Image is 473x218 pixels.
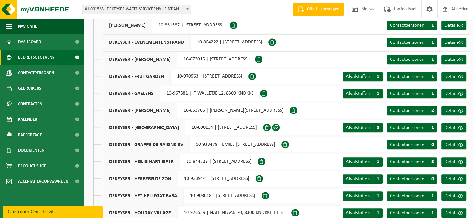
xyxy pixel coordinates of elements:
a: Details [441,157,466,167]
a: Contactpersonen 0 [387,140,437,149]
a: Details [441,38,466,47]
span: Contactpersonen [18,65,54,81]
span: Details [444,91,458,96]
span: DEKEYSER - HET HELLEGAT BVBA [103,188,184,203]
span: 3 [373,123,383,132]
span: Afvalstoffen [346,74,370,79]
span: Details [444,108,458,113]
span: Contracten [18,96,42,112]
span: Details [444,57,458,62]
span: 0 [428,174,437,184]
span: Contactpersonen [390,91,424,96]
div: 10-873015 | [STREET_ADDRESS] [103,51,255,67]
span: DEKEYSER - EVENEMENTENSTRAND [103,35,191,50]
a: Contactpersonen 3 [387,157,437,167]
div: 10-967381 | 'T WALLETJE 12, 8300 KNOKKE [103,86,260,101]
span: Offerte aanvragen [305,6,341,12]
span: 1 [373,174,383,184]
a: Details [441,123,466,132]
a: Offerte aanvragen [293,3,344,16]
span: 1 [373,208,383,218]
span: Navigatie [18,19,37,34]
span: Afvalstoffen [346,159,370,164]
span: 1 [373,157,383,167]
span: 1 [428,55,437,64]
span: Afvalstoffen [346,125,370,130]
a: Details [441,55,466,64]
span: 3 [428,157,437,167]
a: Afvalstoffen 1 [343,72,383,81]
span: DEKEYSER - [PERSON_NAME] [103,52,177,67]
span: 01-001528 - DEKEYSER WASTE SERVICES NV - SINT-ANDRIES [82,5,191,14]
span: Afvalstoffen [346,194,370,198]
span: DEKEYSER - FRUITGARDEN [103,69,171,84]
div: 10-861387 | [STREET_ADDRESS] [103,17,230,33]
a: Afvalstoffen 1 [343,191,383,201]
a: Contactpersonen 1 [387,191,437,201]
span: Contactpersonen [390,74,424,79]
a: Contactpersonen 1 [387,208,437,218]
span: 1 [428,38,437,47]
span: DEKEYSER - [GEOGRAPHIC_DATA] [103,120,185,135]
a: Contactpersonen 1 [387,38,437,47]
a: Contactpersonen 2 [387,106,437,115]
span: Afvalstoffen [346,176,370,181]
span: 1 [428,72,437,81]
span: Details [444,211,458,216]
a: Contactpersonen 1 [387,55,437,64]
div: 10-933478 | EMILE [STREET_ADDRESS] [103,137,281,152]
a: Details [441,21,466,30]
span: Bedrijfsgegevens [18,50,54,65]
span: DEKEYSER - HERBERG DE ZON [103,171,178,186]
a: Contactpersonen 1 [387,72,437,81]
span: Afvalstoffen [346,91,370,96]
span: Gebruikers [18,81,41,96]
span: Documenten [18,143,44,158]
span: Details [444,142,458,147]
span: Product Shop [18,158,46,174]
a: Details [441,106,466,115]
span: Contactpersonen [390,57,424,62]
span: Afvalstoffen [346,211,370,216]
span: 1 [428,208,437,218]
a: Afvalstoffen 1 [343,89,383,98]
div: 10-864222 | [STREET_ADDRESS] [103,34,268,50]
a: Details [441,89,466,98]
div: 10-890134 | [STREET_ADDRESS] [103,120,263,135]
span: DEKEYSER - GRAPPE DE RAISINS BV [103,137,190,152]
span: Details [444,74,458,79]
iframe: chat widget [3,204,104,218]
span: DEKEYSER - [PERSON_NAME] [103,103,177,118]
a: Contactpersonen 1 [387,89,437,98]
span: Details [444,159,458,164]
a: Afvalstoffen 1 [343,174,383,184]
span: Rapportage [18,127,42,143]
a: Afvalstoffen 1 [343,157,383,167]
a: Afvalstoffen 1 [343,208,383,218]
div: 10-933914 | [STREET_ADDRESS] [103,171,256,186]
div: 10-844728 | [STREET_ADDRESS] [103,154,258,169]
span: 0 [428,140,437,149]
span: DEKEYSER - HEILIG HART IEPER [103,154,180,169]
div: 10-908018 | [STREET_ADDRESS] [103,188,262,203]
span: 1 [428,191,437,201]
div: 10-970563 | [STREET_ADDRESS] [103,69,248,84]
a: Details [441,208,466,218]
span: 1 [428,123,437,132]
span: DEKEYSER - GAELENS [103,86,160,101]
span: Contactpersonen [390,194,424,198]
span: Acceptatievoorwaarden [18,174,68,189]
span: Dashboard [18,34,41,50]
span: Details [444,125,458,130]
span: Details [444,194,458,198]
span: [PERSON_NAME] [103,18,152,33]
span: Details [444,40,458,45]
span: 1 [373,89,383,98]
span: 1 [428,89,437,98]
span: Contactpersonen [390,23,424,28]
a: Details [441,174,466,184]
span: Contactpersonen [390,159,424,164]
span: 1 [373,72,383,81]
